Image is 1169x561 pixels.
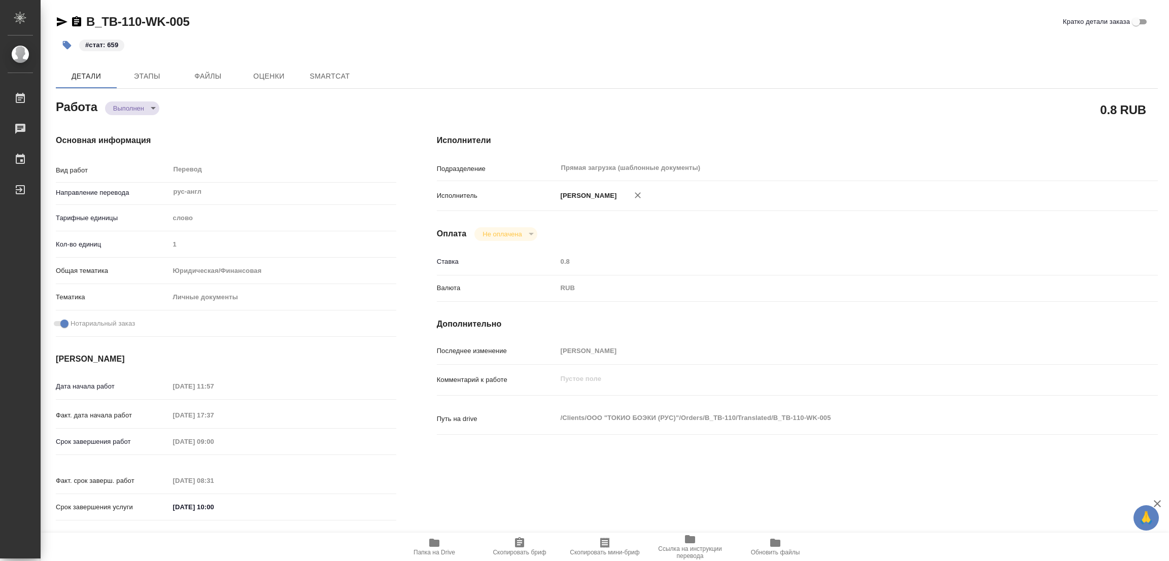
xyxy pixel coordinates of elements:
[437,228,467,240] h4: Оплата
[169,434,258,449] input: Пустое поле
[56,292,169,302] p: Тематика
[56,165,169,176] p: Вид работ
[437,191,557,201] p: Исполнитель
[654,545,727,559] span: Ссылка на инструкции перевода
[437,164,557,174] p: Подразделение
[56,266,169,276] p: Общая тематика
[414,549,455,556] span: Папка на Drive
[437,346,557,356] p: Последнее изменение
[557,191,617,201] p: [PERSON_NAME]
[71,16,83,28] button: Скопировать ссылку
[56,16,68,28] button: Скопировать ссылку для ЯМессенджера
[110,104,147,113] button: Выполнен
[105,101,159,115] div: Выполнен
[1138,507,1155,529] span: 🙏
[437,257,557,267] p: Ставка
[751,549,800,556] span: Обновить файлы
[56,213,169,223] p: Тарифные единицы
[392,533,477,561] button: Папка на Drive
[56,476,169,486] p: Факт. срок заверш. работ
[437,318,1158,330] h4: Дополнительно
[78,40,125,49] span: стат: 659
[169,209,396,227] div: слово
[1133,505,1159,531] button: 🙏
[169,262,396,279] div: Юридическая/Финансовая
[169,379,258,394] input: Пустое поле
[647,533,733,561] button: Ссылка на инструкции перевода
[479,230,525,238] button: Не оплачена
[562,533,647,561] button: Скопировать мини-бриф
[169,500,258,514] input: ✎ Введи что-нибудь
[56,437,169,447] p: Срок завершения работ
[733,533,818,561] button: Обновить файлы
[627,184,649,206] button: Удалить исполнителя
[437,414,557,424] p: Путь на drive
[184,70,232,83] span: Файлы
[305,70,354,83] span: SmartCat
[56,410,169,420] p: Факт. дата начала работ
[437,375,557,385] p: Комментарий к работе
[493,549,546,556] span: Скопировать бриф
[557,279,1098,297] div: RUB
[56,502,169,512] p: Срок завершения услуги
[56,381,169,392] p: Дата начала работ
[169,473,258,488] input: Пустое поле
[86,15,190,28] a: B_TB-110-WK-005
[557,409,1098,427] textarea: /Clients/ООО "ТОКИО БОЭКИ (РУС)"/Orders/B_TB-110/Translated/B_TB-110-WK-005
[557,343,1098,358] input: Пустое поле
[169,408,258,423] input: Пустое поле
[56,97,97,115] h2: Работа
[437,134,1158,147] h4: Исполнители
[56,134,396,147] h4: Основная информация
[56,34,78,56] button: Добавить тэг
[1100,101,1146,118] h2: 0.8 RUB
[56,239,169,250] p: Кол-во единиц
[123,70,171,83] span: Этапы
[169,237,396,252] input: Пустое поле
[56,188,169,198] p: Направление перевода
[557,254,1098,269] input: Пустое поле
[570,549,639,556] span: Скопировать мини-бриф
[477,533,562,561] button: Скопировать бриф
[56,353,396,365] h4: [PERSON_NAME]
[1063,17,1130,27] span: Кратко детали заказа
[437,283,557,293] p: Валюта
[62,70,111,83] span: Детали
[474,227,537,241] div: Выполнен
[71,319,135,329] span: Нотариальный заказ
[245,70,293,83] span: Оценки
[85,40,118,50] p: #стат: 659
[169,289,396,306] div: Личные документы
